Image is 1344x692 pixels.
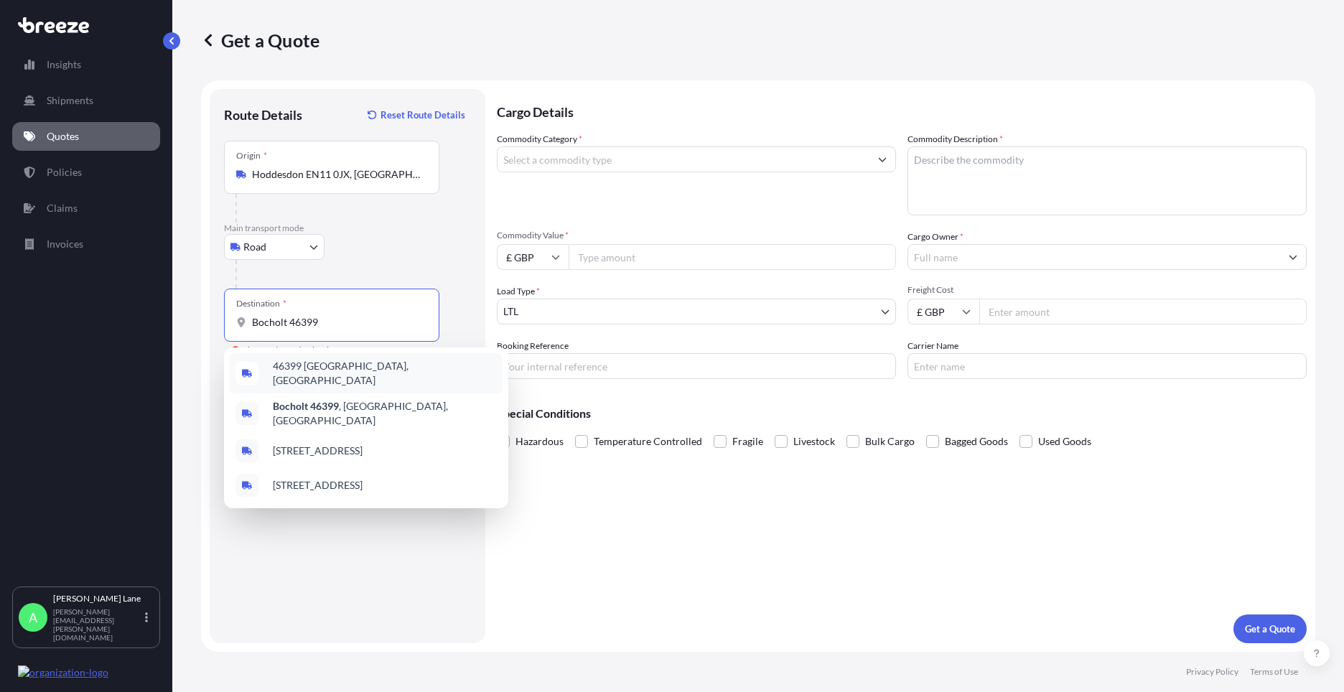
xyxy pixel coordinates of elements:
label: Carrier Name [907,339,958,353]
span: , [GEOGRAPHIC_DATA], [GEOGRAPHIC_DATA] [273,399,497,428]
p: Get a Quote [1245,622,1295,636]
label: Commodity Category [497,132,582,146]
p: Special Conditions [497,408,1307,419]
p: Get a Quote [201,29,319,52]
p: Terms of Use [1250,666,1298,678]
p: Quotes [47,129,79,144]
div: Please select a destination [231,343,339,357]
input: Origin [252,167,421,182]
button: Show suggestions [1280,244,1306,270]
span: Freight Cost [907,284,1307,296]
button: Show suggestions [869,146,895,172]
div: Destination [236,298,286,309]
span: Commodity Value [497,230,896,241]
input: Enter amount [979,299,1307,324]
span: Load Type [497,284,540,299]
input: Type amount [569,244,896,270]
span: Temperature Controlled [594,431,702,452]
p: Policies [47,165,82,179]
p: [PERSON_NAME][EMAIL_ADDRESS][PERSON_NAME][DOMAIN_NAME] [53,607,142,642]
p: Main transport mode [224,223,471,234]
label: Booking Reference [497,339,569,353]
p: Claims [47,201,78,215]
p: Shipments [47,93,93,108]
b: Bocholt 46399 [273,400,339,412]
span: 46399 [GEOGRAPHIC_DATA], [GEOGRAPHIC_DATA] [273,359,497,388]
p: Cargo Details [497,89,1307,132]
span: Used Goods [1038,431,1091,452]
span: Livestock [793,431,835,452]
p: [PERSON_NAME] Lane [53,593,142,604]
label: Commodity Description [907,132,1003,146]
span: Road [243,240,266,254]
div: Origin [236,150,267,162]
input: Enter name [907,353,1307,379]
input: Select a commodity type [498,146,869,172]
p: Insights [47,57,81,72]
span: LTL [503,304,518,319]
label: Cargo Owner [907,230,963,244]
p: Route Details [224,106,302,123]
span: [STREET_ADDRESS] [273,478,363,492]
span: Bulk Cargo [865,431,915,452]
button: Select transport [224,234,325,260]
span: Hazardous [515,431,564,452]
div: Show suggestions [224,347,508,508]
p: Reset Route Details [381,108,465,122]
p: Privacy Policy [1186,666,1238,678]
input: Destination [252,315,421,329]
span: [STREET_ADDRESS] [273,444,363,458]
img: organization-logo [18,665,108,680]
span: A [29,610,37,625]
input: Full name [908,244,1280,270]
p: Invoices [47,237,83,251]
input: Your internal reference [497,353,896,379]
span: Fragile [732,431,763,452]
span: Bagged Goods [945,431,1008,452]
